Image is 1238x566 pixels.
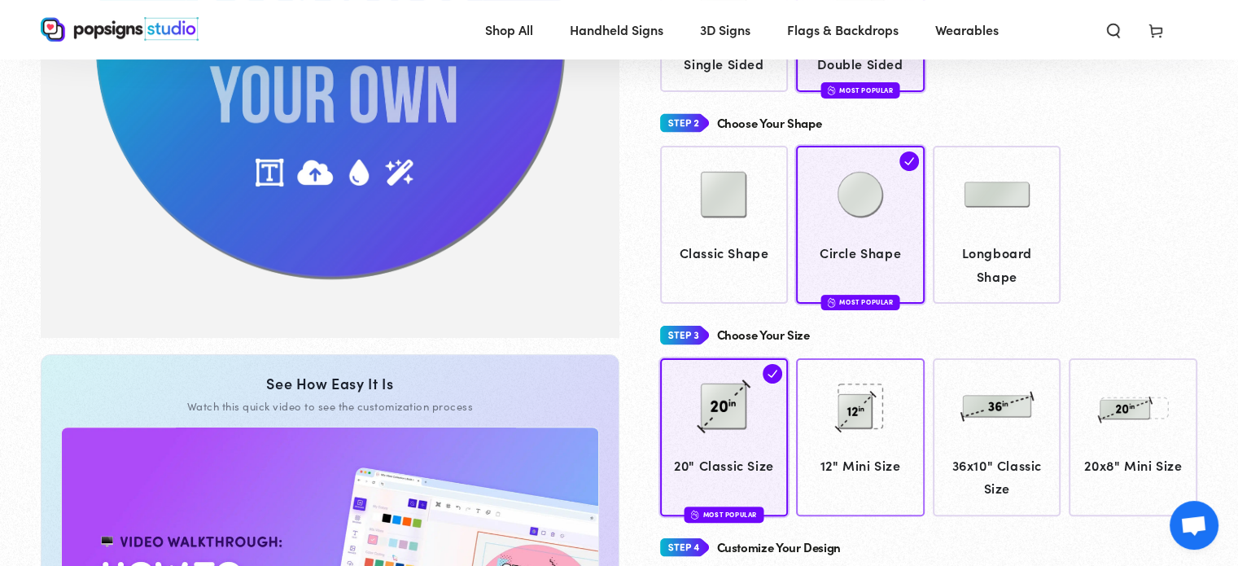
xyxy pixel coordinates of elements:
div: Watch this quick video to see the customization process [61,399,599,414]
a: Longboard Shape Longboard Shape [933,146,1061,304]
a: Wearables [923,8,1011,51]
img: Longboard Shape [956,154,1038,235]
a: 36x10 36x10" Classic Size [933,358,1061,516]
span: Flags & Backdrops [787,18,899,42]
h4: Choose Your Shape [717,116,822,130]
h4: Choose Your Size [717,328,810,342]
span: Classic Shape [667,241,781,265]
a: Classic Shape Classic Shape [660,146,789,304]
summary: Search our site [1092,11,1135,47]
img: Step 3 [660,320,709,350]
span: 20x8" Mini Size [1077,454,1190,477]
a: Handheld Signs [558,8,676,51]
a: 20 20" Classic Size Most Popular [660,358,789,516]
span: Handheld Signs [570,18,663,42]
img: Popsigns Studio [41,17,199,42]
span: Shop All [485,18,533,42]
img: fire.svg [827,85,835,96]
a: Flags & Backdrops [775,8,911,51]
img: Circle Shape [820,154,901,235]
img: fire.svg [691,509,699,520]
span: Wearables [935,18,999,42]
span: Longboard Shape [940,241,1053,288]
img: 12 [820,366,901,447]
div: See How Easy It Is [61,375,599,393]
a: Shop All [473,8,545,51]
a: 12 12" Mini Size [796,358,925,516]
img: fire.svg [827,296,835,308]
img: check.svg [763,364,782,384]
div: Most Popular [820,82,899,98]
span: 3D Signs [700,18,750,42]
span: Circle Shape [804,241,917,265]
img: 20 [683,366,764,447]
span: 12" Mini Size [804,454,917,477]
span: 36x10" Classic Size [940,454,1053,501]
span: Single Sided [667,52,781,76]
span: Double Sided [804,52,917,76]
a: 3D Signs [688,8,763,51]
a: Circle Shape Circle Shape Most Popular [796,146,925,304]
a: 20x8 20x8" Mini Size [1069,358,1197,516]
img: Step 2 [660,108,709,138]
div: Most Popular [820,295,899,310]
img: Classic Shape [683,154,764,235]
span: 20" Classic Size [667,454,781,477]
img: Step 4 [660,533,709,563]
div: Most Popular [685,507,763,522]
img: 20x8 [1092,366,1174,447]
img: 36x10 [956,366,1038,447]
img: check.svg [899,151,919,171]
a: Open chat [1170,501,1218,550]
h4: Customize Your Design [717,541,841,555]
